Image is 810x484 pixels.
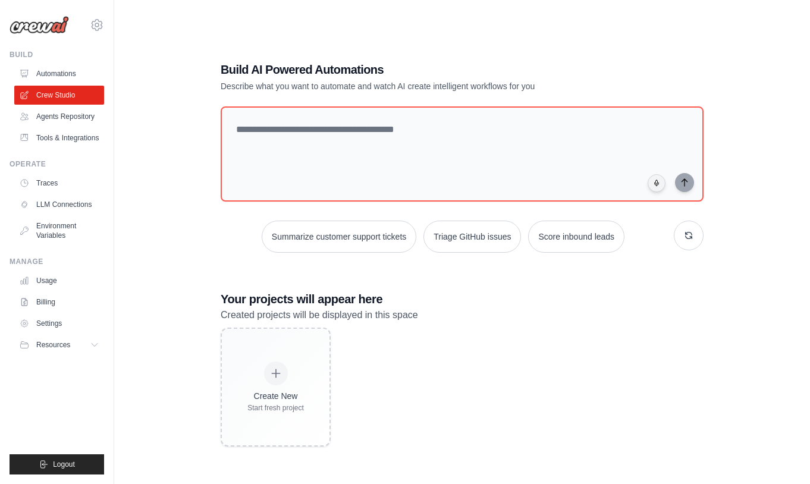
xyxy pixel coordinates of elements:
div: Operate [10,159,104,169]
p: Describe what you want to automate and watch AI create intelligent workflows for you [221,80,620,92]
a: Tools & Integrations [14,128,104,147]
h1: Build AI Powered Automations [221,61,620,78]
button: Click to speak your automation idea [648,174,665,192]
a: Crew Studio [14,86,104,105]
a: Usage [14,271,104,290]
a: Settings [14,314,104,333]
div: Create New [247,390,304,402]
button: Logout [10,454,104,474]
img: Logo [10,16,69,34]
button: Triage GitHub issues [423,221,521,253]
a: Agents Repository [14,107,104,126]
p: Created projects will be displayed in this space [221,307,704,323]
span: Resources [36,340,70,350]
div: Manage [10,257,104,266]
button: Score inbound leads [528,221,624,253]
a: Billing [14,293,104,312]
a: Traces [14,174,104,193]
div: Build [10,50,104,59]
a: Automations [14,64,104,83]
span: Logout [53,460,75,469]
button: Get new suggestions [674,221,704,250]
a: Environment Variables [14,216,104,245]
h3: Your projects will appear here [221,291,704,307]
button: Resources [14,335,104,354]
a: LLM Connections [14,195,104,214]
button: Summarize customer support tickets [262,221,416,253]
div: Start fresh project [247,403,304,413]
